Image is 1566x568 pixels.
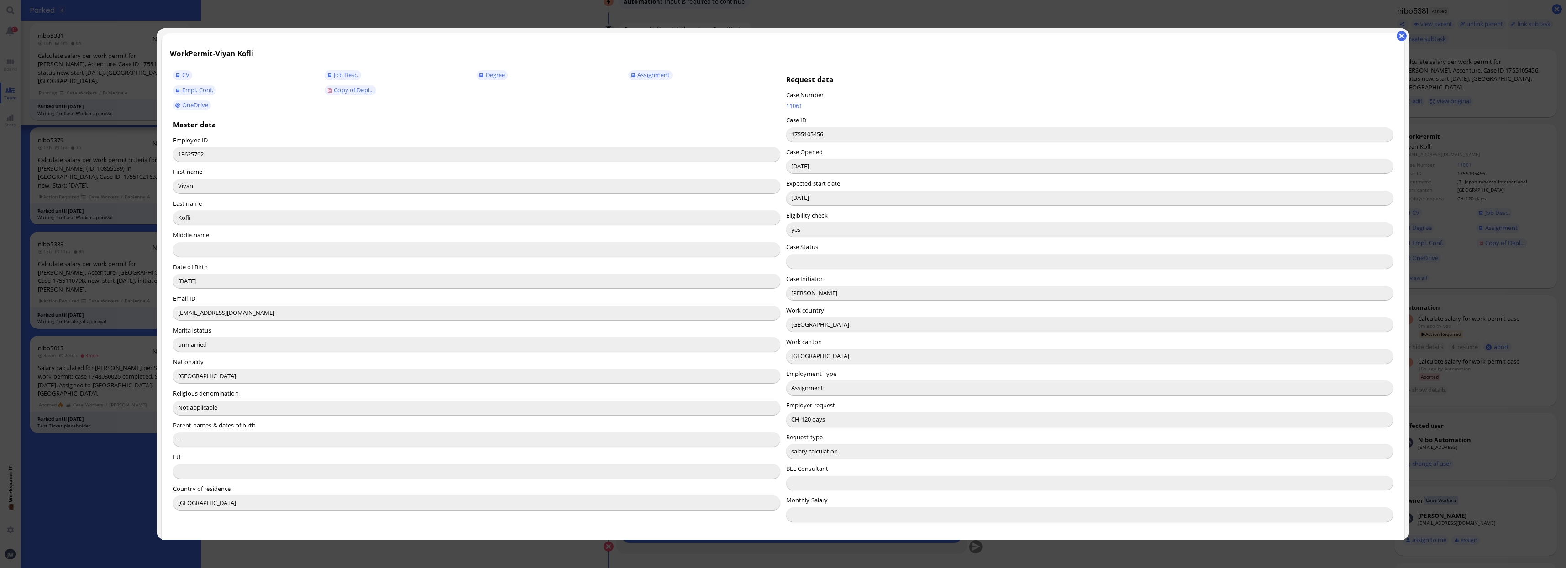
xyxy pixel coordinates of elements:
label: Request type [786,433,823,441]
a: CV [173,70,192,80]
span: Viyan [215,49,236,58]
label: Case Opened [786,148,823,156]
label: Expected start date [786,179,840,188]
strong: Critical issues [7,91,51,98]
a: Copy of Depl... [325,85,376,95]
label: Employer request [786,401,836,409]
span: Job Desc. [334,71,358,79]
label: Last name [173,199,202,208]
strong: Heads-up: [7,81,38,88]
li: Minor discrepancy: CV lists degree as [DOMAIN_NAME] while actual certificate shows B.A. [26,106,331,116]
h3: - [170,49,1396,58]
a: Empl. Conf. [173,85,216,95]
label: EU [173,453,180,461]
label: Employment Type [786,370,837,378]
label: Monthly Salary [786,496,828,504]
span: Degree [486,71,505,79]
label: Eligibility check [786,211,828,219]
li: CV is in English while the work canton is [GEOGRAPHIC_DATA] where French is the official language [26,140,331,150]
label: Case ID [786,116,807,124]
a: Assignment [628,70,673,80]
label: Email ID [173,294,195,302]
strong: 7520 CHF [7,54,311,71]
label: Case Initiator [786,275,823,283]
span: Kofli [237,49,254,58]
p: The p25 monthly salary for 40.0 hours per week in [GEOGRAPHIC_DATA] ([GEOGRAPHIC_DATA]) is (SECO). [7,52,331,73]
h3: Master data [173,120,780,129]
span: CV [182,71,189,79]
a: OneDrive [173,100,211,110]
label: Marital status [173,326,211,334]
label: Employee ID [173,136,208,144]
label: BLL Consultant [786,464,829,473]
label: Work canton [786,338,822,346]
span: Assignment [637,71,670,79]
label: First name [173,167,202,176]
a: 11061 [786,102,946,110]
h3: Request data [786,75,1393,84]
span: Copy of Depl... [334,86,373,94]
label: Religious denomination [173,389,239,397]
p: Dear Accenture, [7,9,331,19]
li: The rule doesn't clearly specify language requirements for cantons other than [GEOGRAPHIC_DATA] [26,150,331,160]
body: Rich Text Area. Press ALT-0 for help. [7,9,331,232]
span: Empl. Conf. [182,86,213,94]
a: Job Desc. [325,70,361,80]
label: Work country [786,306,825,314]
strong: Important warnings [7,124,67,131]
a: Degree [477,70,508,80]
p: I hope this message finds you well. I'm writing to let you know that your requested salary calcul... [7,26,331,46]
label: Case Status [786,243,818,251]
label: Case Number [786,91,824,99]
label: Country of residence [173,485,231,493]
label: Parent names & dates of birth [173,421,256,429]
label: Middle name [173,231,209,239]
span: WorkPermit [170,49,213,58]
label: Nationality [173,358,204,366]
label: Date of Birth [173,263,208,271]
